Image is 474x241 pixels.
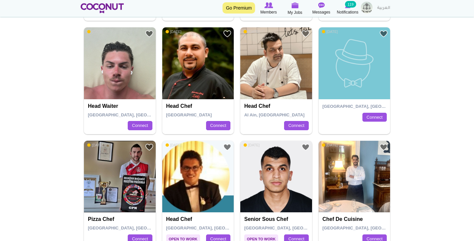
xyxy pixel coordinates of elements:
span: Notifications [337,9,358,15]
a: Add to Favourites [145,143,153,151]
img: Browse Members [264,2,273,8]
span: [GEOGRAPHIC_DATA], [GEOGRAPHIC_DATA] [88,112,182,117]
span: [GEOGRAPHIC_DATA], [GEOGRAPHIC_DATA] [166,226,260,230]
a: Go Premium [223,2,255,14]
span: [GEOGRAPHIC_DATA], [GEOGRAPHIC_DATA] [88,226,182,230]
span: [GEOGRAPHIC_DATA], [GEOGRAPHIC_DATA] [323,226,416,230]
span: Messages [312,9,330,15]
span: [DATE] [244,29,260,34]
span: [DATE] [87,143,103,147]
span: [DATE] [322,143,338,147]
a: Connect [284,121,308,130]
a: My Jobs My Jobs [282,2,308,16]
h4: Head chef [244,103,310,109]
span: [DATE] [166,29,182,34]
h4: Head chef [166,216,232,222]
span: [DATE] [166,143,182,147]
a: Add to Favourites [223,30,231,38]
a: Add to Favourites [380,30,388,38]
a: Connect [362,113,387,122]
img: Home [81,3,124,13]
h4: Head chef [166,103,232,109]
img: Messages [318,2,325,8]
a: Browse Members Members [255,2,282,15]
a: العربية [374,2,393,15]
h4: Head Waiter [88,103,153,109]
a: Add to Favourites [302,30,310,38]
a: Connect [128,121,152,130]
a: Add to Favourites [380,143,388,151]
a: Add to Favourites [302,143,310,151]
small: 119 [345,1,356,8]
span: [GEOGRAPHIC_DATA], [GEOGRAPHIC_DATA] [323,104,416,109]
span: [DATE] [87,29,103,34]
h4: senior sous chef [244,216,310,222]
h4: Pizza chef [88,216,153,222]
a: Notifications Notifications 119 [334,2,361,15]
h4: Chef De Cuisine [323,216,388,222]
span: [DATE] [322,29,338,34]
span: My Jobs [288,9,303,16]
a: Messages Messages [308,2,334,15]
span: [DATE] [244,143,260,147]
a: Add to Favourites [223,143,231,151]
img: Notifications [345,2,351,8]
span: [GEOGRAPHIC_DATA] [166,112,212,117]
img: My Jobs [291,2,299,8]
span: Al Ain, [GEOGRAPHIC_DATA] [244,112,304,117]
a: Add to Favourites [145,30,153,38]
span: Members [260,9,277,15]
a: Connect [206,121,230,130]
span: [GEOGRAPHIC_DATA], [GEOGRAPHIC_DATA] [244,226,338,230]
